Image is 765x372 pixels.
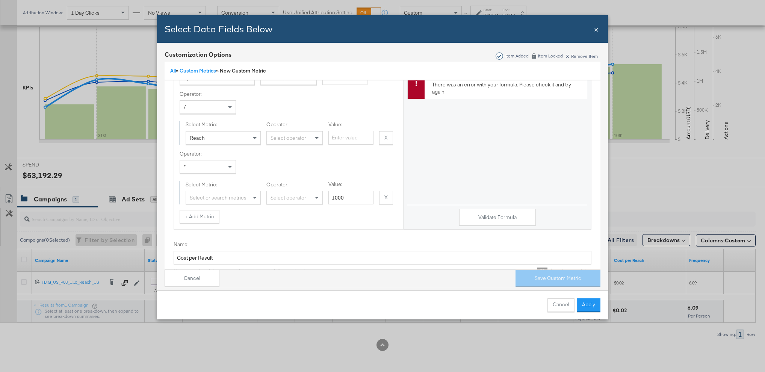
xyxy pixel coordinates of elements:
[566,51,569,59] span: x
[186,121,261,128] label: Select Metric:
[322,268,591,274] div: characters remaining
[180,150,236,157] label: Operator:
[267,132,322,144] div: Select operator
[165,50,231,59] div: Customization Options
[174,241,591,248] label: Name:
[328,121,373,128] label: Value:
[538,53,563,59] div: Item Locked
[165,23,272,35] span: Select Data Fields Below
[157,15,608,319] div: Bulk Add Locations Modal
[594,24,599,34] span: ×
[425,67,587,99] div: There was an error with your formula. Please check it and try again.
[180,67,216,74] a: Custom Metrics
[547,298,575,312] button: Cancel
[328,131,373,145] input: Enter value
[266,181,323,188] label: Operator:
[184,75,199,82] span: Spend
[328,181,373,188] label: Value:
[174,268,322,274] div: Name cannot contain any special characters, only letters and underscores
[565,53,598,59] div: Remove Item
[180,210,219,224] button: + Add Metric
[186,181,261,188] label: Select Metric:
[267,191,322,204] div: Select operator
[170,67,176,74] a: All
[577,298,600,312] button: Apply
[174,251,591,265] input: Give your custom metric a name
[180,91,236,98] label: Operator:
[379,131,393,145] button: X
[328,191,373,205] input: Enter value
[180,67,220,74] span: »
[170,67,180,74] span: »
[505,53,529,59] div: Item Added
[594,24,599,35] div: Close
[459,209,536,226] button: Validate Formula
[165,270,219,287] button: Cancel
[537,268,547,273] span: 85
[266,121,323,128] label: Operator:
[379,191,393,204] button: X
[186,191,260,204] div: Select or search metrics
[190,135,205,141] span: Reach
[220,67,266,74] span: New Custom Metric
[184,104,186,110] span: /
